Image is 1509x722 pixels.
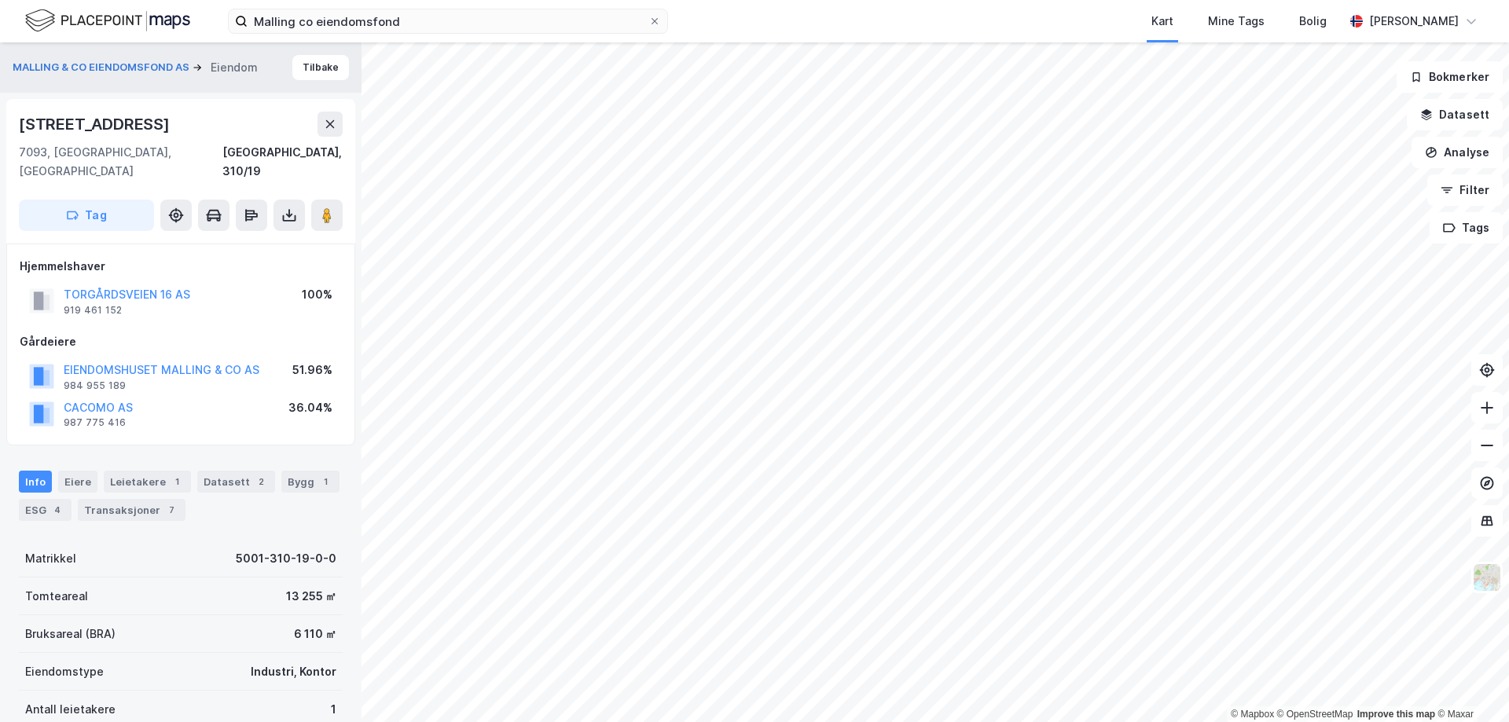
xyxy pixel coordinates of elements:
[251,662,336,681] div: Industri, Kontor
[1430,212,1503,244] button: Tags
[25,549,76,568] div: Matrikkel
[1407,99,1503,130] button: Datasett
[294,625,336,643] div: 6 110 ㎡
[169,474,185,489] div: 1
[302,285,332,304] div: 100%
[292,361,332,379] div: 51.96%
[25,662,104,681] div: Eiendomstype
[1412,137,1503,168] button: Analyse
[236,549,336,568] div: 5001-310-19-0-0
[331,700,336,719] div: 1
[1151,12,1173,31] div: Kart
[50,502,65,518] div: 4
[20,332,342,351] div: Gårdeiere
[19,471,52,493] div: Info
[1472,563,1502,592] img: Z
[318,474,333,489] div: 1
[1277,709,1353,720] a: OpenStreetMap
[1299,12,1327,31] div: Bolig
[25,7,190,35] img: logo.f888ab2527a4732fd821a326f86c7f29.svg
[58,471,97,493] div: Eiere
[19,143,222,181] div: 7093, [GEOGRAPHIC_DATA], [GEOGRAPHIC_DATA]
[248,9,648,33] input: Søk på adresse, matrikkel, gårdeiere, leietakere eller personer
[1427,174,1503,206] button: Filter
[1430,647,1509,722] iframe: Chat Widget
[19,112,173,137] div: [STREET_ADDRESS]
[25,700,116,719] div: Antall leietakere
[104,471,191,493] div: Leietakere
[64,379,126,392] div: 984 955 189
[19,200,154,231] button: Tag
[281,471,340,493] div: Bygg
[211,58,258,77] div: Eiendom
[1231,709,1274,720] a: Mapbox
[1208,12,1265,31] div: Mine Tags
[20,257,342,276] div: Hjemmelshaver
[163,502,179,518] div: 7
[1357,709,1435,720] a: Improve this map
[1397,61,1503,93] button: Bokmerker
[64,304,122,317] div: 919 461 152
[78,499,185,521] div: Transaksjoner
[19,499,72,521] div: ESG
[25,625,116,643] div: Bruksareal (BRA)
[25,587,88,606] div: Tomteareal
[222,143,343,181] div: [GEOGRAPHIC_DATA], 310/19
[253,474,269,489] div: 2
[197,471,275,493] div: Datasett
[288,398,332,417] div: 36.04%
[64,416,126,429] div: 987 775 416
[13,60,193,75] button: MALLING & CO EIENDOMSFOND AS
[1369,12,1459,31] div: [PERSON_NAME]
[286,587,336,606] div: 13 255 ㎡
[292,55,349,80] button: Tilbake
